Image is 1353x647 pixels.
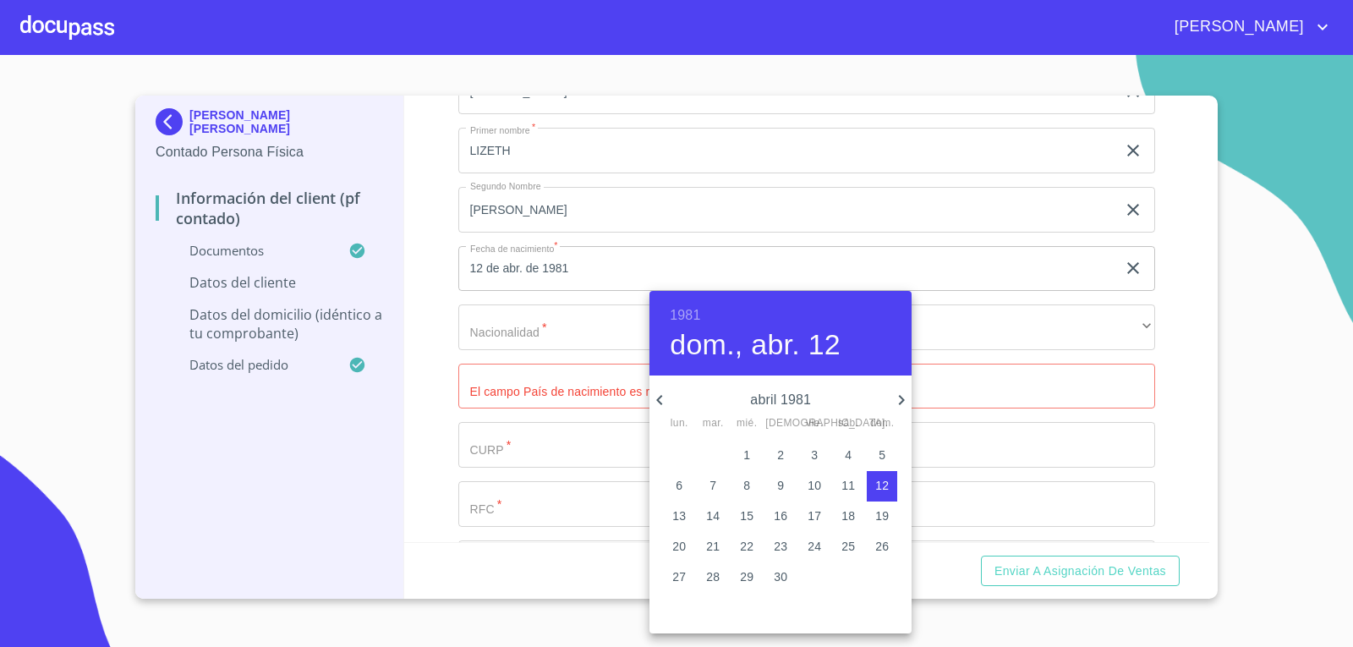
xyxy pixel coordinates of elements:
p: 18 [841,507,855,524]
button: 1981 [670,304,700,327]
button: 24 [799,532,830,562]
p: 21 [706,538,720,555]
p: 15 [740,507,753,524]
button: 30 [765,562,796,593]
span: lun. [664,415,694,432]
button: 1 [731,441,762,471]
p: 11 [841,477,855,494]
p: 5 [879,447,885,463]
button: 14 [698,502,728,532]
p: 26 [875,538,889,555]
button: 19 [867,502,897,532]
span: vie. [799,415,830,432]
p: 16 [774,507,787,524]
p: 13 [672,507,686,524]
p: 10 [808,477,821,494]
p: 24 [808,538,821,555]
p: 25 [841,538,855,555]
span: mié. [731,415,762,432]
p: 22 [740,538,753,555]
button: 3 [799,441,830,471]
button: 26 [867,532,897,562]
p: 20 [672,538,686,555]
button: 25 [833,532,863,562]
button: 13 [664,502,694,532]
button: 22 [731,532,762,562]
p: 1 [743,447,750,463]
button: 5 [867,441,897,471]
p: 27 [672,568,686,585]
p: 28 [706,568,720,585]
button: 20 [664,532,694,562]
p: 4 [845,447,852,463]
p: 9 [777,477,784,494]
button: 23 [765,532,796,562]
button: 15 [731,502,762,532]
button: 10 [799,471,830,502]
button: 17 [799,502,830,532]
p: 12 [875,477,889,494]
p: 8 [743,477,750,494]
p: 17 [808,507,821,524]
p: 6 [676,477,682,494]
p: 3 [811,447,818,463]
p: 29 [740,568,753,585]
button: 29 [731,562,762,593]
p: 30 [774,568,787,585]
button: 7 [698,471,728,502]
button: 11 [833,471,863,502]
p: 2 [777,447,784,463]
span: [DEMOGRAPHIC_DATA]. [765,415,796,432]
button: 8 [731,471,762,502]
p: 19 [875,507,889,524]
button: 12 [867,471,897,502]
p: 23 [774,538,787,555]
p: 14 [706,507,720,524]
button: 9 [765,471,796,502]
span: mar. [698,415,728,432]
button: dom., abr. 12 [670,327,841,363]
span: dom. [867,415,897,432]
button: 27 [664,562,694,593]
span: sáb. [833,415,863,432]
p: 7 [709,477,716,494]
button: 2 [765,441,796,471]
button: 16 [765,502,796,532]
button: 28 [698,562,728,593]
button: 4 [833,441,863,471]
button: 21 [698,532,728,562]
button: 18 [833,502,863,532]
p: abril 1981 [670,390,891,410]
button: 6 [664,471,694,502]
